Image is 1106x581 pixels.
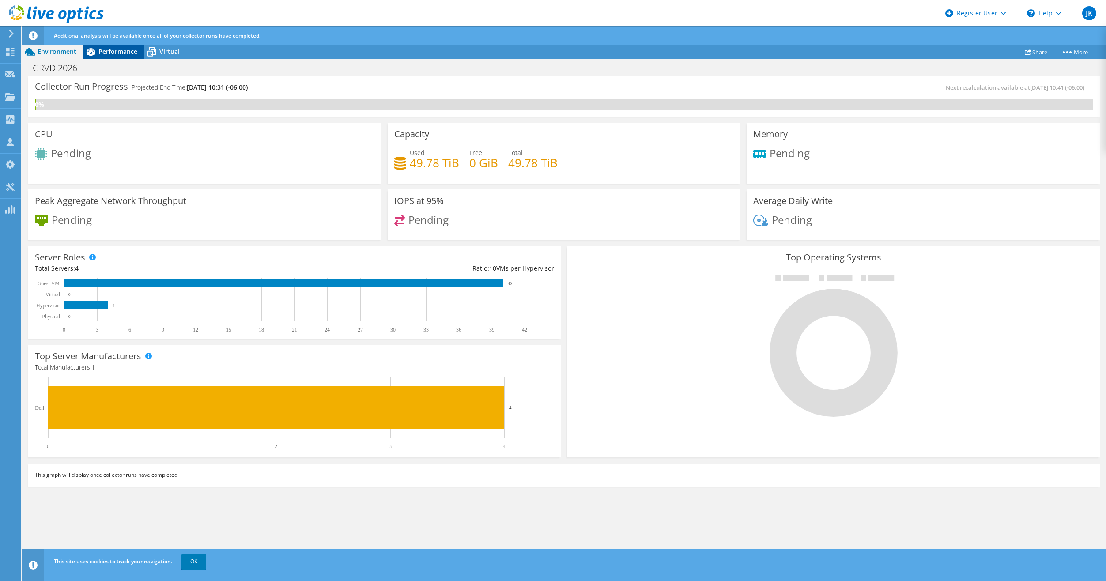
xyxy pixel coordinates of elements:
[410,158,459,168] h4: 49.78 TiB
[410,148,425,157] span: Used
[38,280,60,287] text: Guest VM
[772,212,812,226] span: Pending
[54,558,172,565] span: This site uses cookies to track your navigation.
[394,196,444,206] h3: IOPS at 95%
[38,47,76,56] span: Environment
[35,253,85,262] h3: Server Roles
[35,196,186,206] h3: Peak Aggregate Network Throughput
[45,291,60,298] text: Virtual
[193,327,198,333] text: 12
[35,351,141,361] h3: Top Server Manufacturers
[35,129,53,139] h3: CPU
[275,443,277,449] text: 2
[51,146,91,160] span: Pending
[28,464,1100,487] div: This graph will display once collector runs have completed
[508,158,558,168] h4: 49.78 TiB
[390,327,396,333] text: 30
[770,145,810,160] span: Pending
[508,281,512,286] text: 40
[292,327,297,333] text: 21
[1027,9,1035,17] svg: \n
[325,327,330,333] text: 24
[159,47,180,56] span: Virtual
[259,327,264,333] text: 18
[753,196,833,206] h3: Average Daily Write
[42,313,60,320] text: Physical
[1030,83,1084,91] span: [DATE] 10:41 (-06:00)
[54,32,260,39] span: Additional analysis will be available once all of your collector runs have completed.
[91,363,95,371] span: 1
[489,264,496,272] span: 10
[408,212,449,226] span: Pending
[508,148,523,157] span: Total
[394,129,429,139] h3: Capacity
[469,158,498,168] h4: 0 GiB
[389,443,392,449] text: 3
[68,292,71,297] text: 0
[187,83,248,91] span: [DATE] 10:31 (-06:00)
[98,47,137,56] span: Performance
[1082,6,1096,20] span: JK
[35,362,554,372] h4: Total Manufacturers:
[753,129,788,139] h3: Memory
[522,327,527,333] text: 42
[52,212,92,226] span: Pending
[68,314,71,319] text: 0
[96,327,98,333] text: 3
[1018,45,1054,59] a: Share
[469,148,482,157] span: Free
[489,327,494,333] text: 39
[128,327,131,333] text: 6
[35,405,44,411] text: Dell
[456,327,461,333] text: 36
[75,264,79,272] span: 4
[574,253,1093,262] h3: Top Operating Systems
[509,405,512,410] text: 4
[63,327,65,333] text: 0
[47,443,49,449] text: 0
[161,443,163,449] text: 1
[226,327,231,333] text: 15
[35,264,294,273] div: Total Servers:
[29,63,91,73] h1: GRVDI2026
[423,327,429,333] text: 33
[946,83,1089,91] span: Next recalculation available at
[162,327,164,333] text: 9
[132,83,248,92] h4: Projected End Time:
[503,443,506,449] text: 4
[294,264,554,273] div: Ratio: VMs per Hypervisor
[36,302,60,309] text: Hypervisor
[35,100,36,109] div: 0%
[113,303,115,308] text: 4
[181,554,206,570] a: OK
[1054,45,1095,59] a: More
[358,327,363,333] text: 27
